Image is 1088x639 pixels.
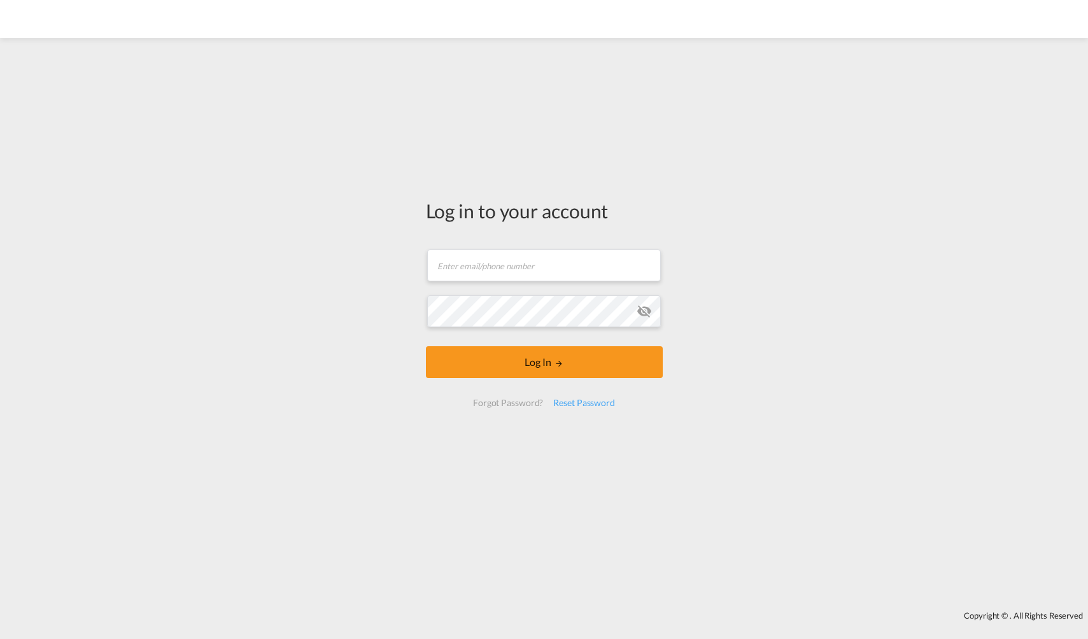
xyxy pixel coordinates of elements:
[426,197,663,224] div: Log in to your account
[427,249,661,281] input: Enter email/phone number
[548,391,620,414] div: Reset Password
[468,391,548,414] div: Forgot Password?
[426,346,663,378] button: LOGIN
[637,304,652,319] md-icon: icon-eye-off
